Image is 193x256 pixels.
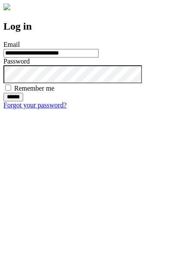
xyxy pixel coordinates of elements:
[3,101,66,109] a: Forgot your password?
[3,58,30,65] label: Password
[3,21,190,32] h2: Log in
[3,41,20,48] label: Email
[14,85,54,92] label: Remember me
[3,3,10,10] img: logo-4e3dc11c47720685a147b03b5a06dd966a58ff35d612b21f08c02c0306f2b779.png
